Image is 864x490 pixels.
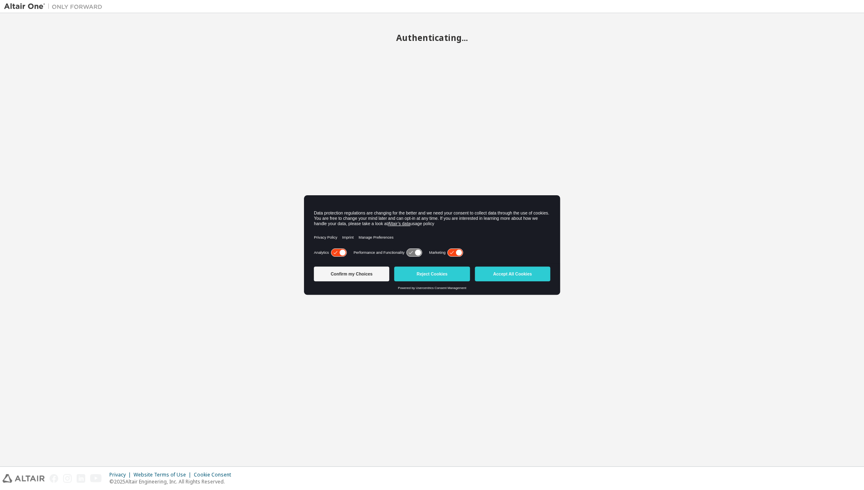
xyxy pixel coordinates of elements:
h2: Authenticating... [4,32,860,43]
img: instagram.svg [63,474,72,483]
div: Privacy [109,472,134,478]
img: linkedin.svg [77,474,85,483]
img: altair_logo.svg [2,474,45,483]
div: Website Terms of Use [134,472,194,478]
p: © 2025 Altair Engineering, Inc. All Rights Reserved. [109,478,236,485]
img: Altair One [4,2,107,11]
div: Cookie Consent [194,472,236,478]
img: youtube.svg [90,474,102,483]
img: facebook.svg [50,474,58,483]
